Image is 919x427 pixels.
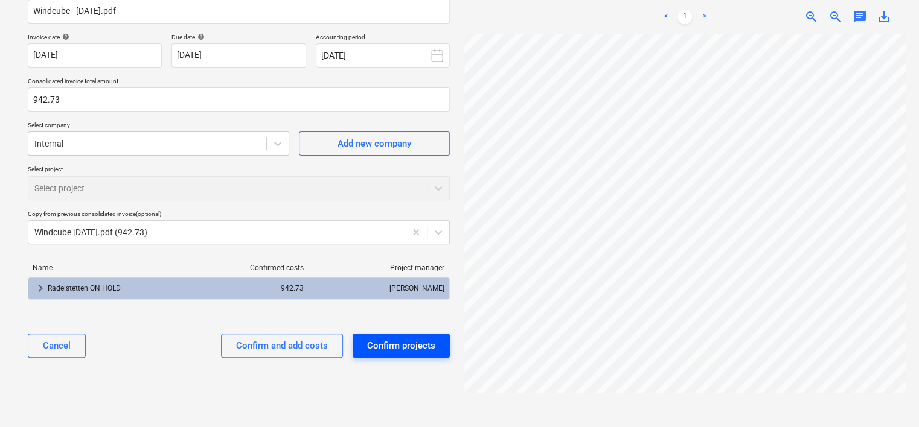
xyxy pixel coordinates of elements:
[853,10,867,24] span: chat
[171,43,306,68] input: Due date not specified
[221,334,343,358] button: Confirm and add costs
[48,279,163,298] div: Radelstetten ON HOLD
[309,264,450,272] div: Project manager
[171,33,306,41] div: Due date
[28,210,450,218] div: Copy from previous consolidated invoice (optional)
[33,281,48,296] span: keyboard_arrow_right
[168,264,309,272] div: Confirmed costs
[28,334,86,358] button: Cancel
[804,10,819,24] span: zoom_in
[677,10,692,24] a: Page 1 is your current page
[236,338,328,353] div: Confirm and add costs
[314,279,444,298] div: [PERSON_NAME]
[28,43,162,68] input: Invoice date not specified
[338,136,411,151] div: Add new company
[28,121,289,131] p: Select company
[60,33,69,40] span: help
[316,33,450,43] p: Accounting period
[43,338,71,353] div: Cancel
[173,279,303,298] div: 942.73
[877,10,891,24] span: save_alt
[367,338,435,353] div: Confirm projects
[316,43,450,68] button: [DATE]
[28,33,162,41] div: Invoice date
[353,334,450,358] button: Confirm projects
[697,10,711,24] a: Next page
[828,10,843,24] span: zoom_out
[28,165,450,176] p: Select project
[859,369,919,427] iframe: Chat Widget
[195,33,205,40] span: help
[658,10,673,24] a: Previous page
[28,87,450,112] input: Consolidated invoice total amount
[28,264,168,272] div: Name
[299,131,450,156] button: Add new company
[28,77,450,87] p: Consolidated invoice total amount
